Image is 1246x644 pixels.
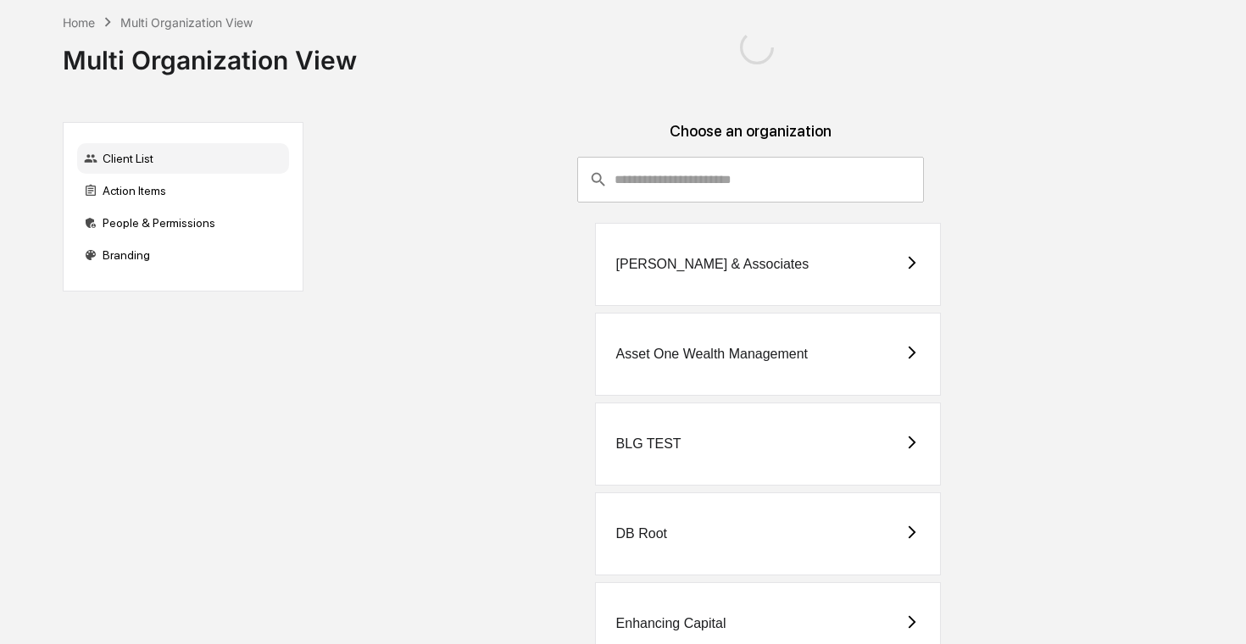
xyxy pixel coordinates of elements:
[120,15,253,30] div: Multi Organization View
[616,616,726,631] div: Enhancing Capital
[63,15,95,30] div: Home
[616,347,809,362] div: Asset One Wealth Management
[616,257,809,272] div: [PERSON_NAME] & Associates
[577,157,924,203] div: consultant-dashboard__filter-organizations-search-bar
[77,208,289,238] div: People & Permissions
[77,240,289,270] div: Branding
[616,436,681,452] div: BLG TEST
[77,143,289,174] div: Client List
[616,526,667,541] div: DB Root
[77,175,289,206] div: Action Items
[317,122,1184,157] div: Choose an organization
[63,31,357,75] div: Multi Organization View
